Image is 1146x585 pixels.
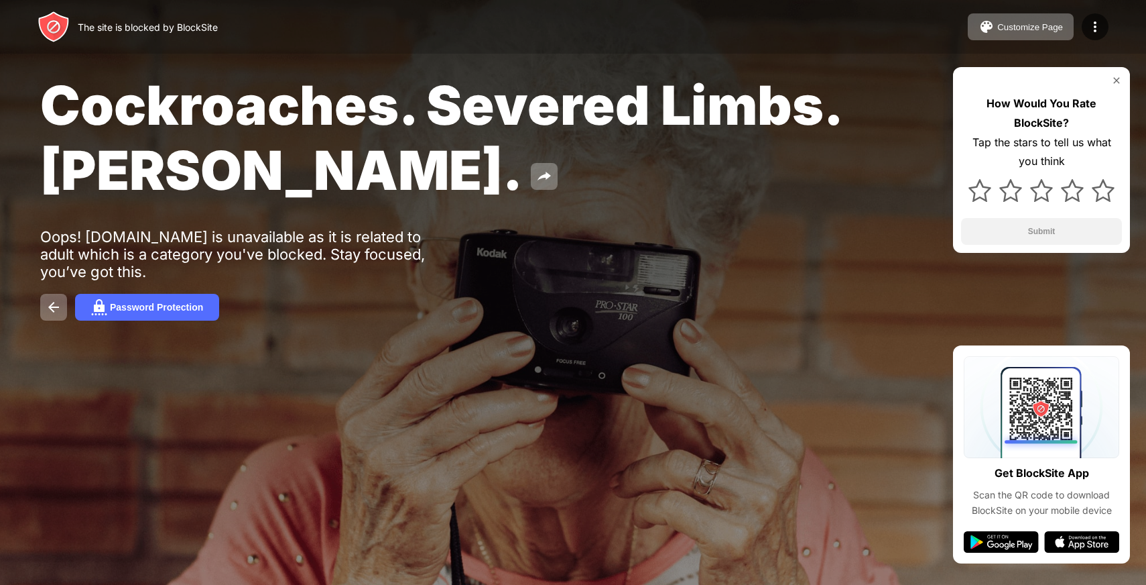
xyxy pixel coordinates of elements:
button: Submit [961,218,1122,245]
img: rate-us-close.svg [1111,75,1122,86]
img: qrcode.svg [964,356,1119,458]
img: back.svg [46,299,62,315]
div: The site is blocked by BlockSite [78,21,218,33]
div: Get BlockSite App [995,464,1089,483]
img: header-logo.svg [38,11,70,43]
div: Tap the stars to tell us what you think [961,133,1122,172]
div: Password Protection [110,302,203,313]
img: star.svg [999,179,1022,202]
button: Customize Page [968,13,1074,40]
div: How Would You Rate BlockSite? [961,94,1122,133]
img: menu-icon.svg [1087,19,1103,35]
img: password.svg [91,299,107,315]
div: Customize Page [997,22,1063,32]
img: star.svg [1030,179,1053,202]
img: star.svg [1061,179,1084,202]
span: Cockroaches. Severed Limbs. [PERSON_NAME]. [40,72,840,203]
img: pallet.svg [978,19,995,35]
button: Password Protection [75,294,219,321]
img: star.svg [968,179,991,202]
div: Oops! [DOMAIN_NAME] is unavailable as it is related to adult which is a category you've blocked. ... [40,228,454,280]
img: google-play.svg [964,531,1039,553]
img: star.svg [1092,179,1115,202]
div: Scan the QR code to download BlockSite on your mobile device [964,488,1119,518]
img: app-store.svg [1044,531,1119,553]
img: share.svg [536,168,552,184]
